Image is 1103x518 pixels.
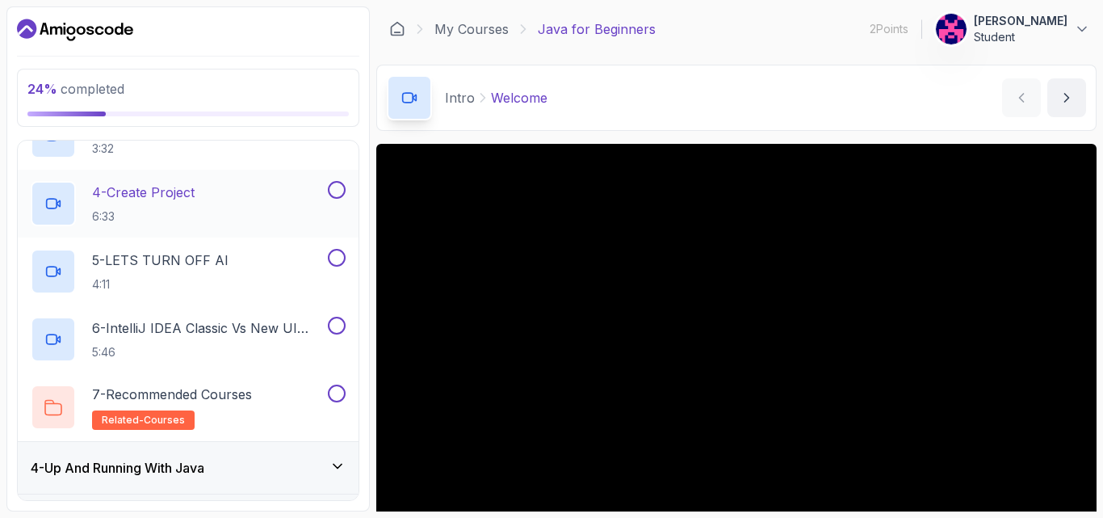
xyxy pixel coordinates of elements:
[434,19,509,39] a: My Courses
[31,385,346,430] button: 7-Recommended Coursesrelated-courses
[92,344,325,360] p: 5:46
[1002,78,1041,117] button: previous content
[31,317,346,362] button: 6-IntelliJ IDEA Classic Vs New UI (User Interface)5:46
[18,442,359,494] button: 4-Up And Running With Java
[936,14,967,44] img: user profile image
[92,385,252,404] p: 7 - Recommended Courses
[935,13,1090,45] button: user profile image[PERSON_NAME]Student
[445,88,475,107] p: Intro
[17,17,133,43] a: Dashboard
[27,81,57,97] span: 24 %
[974,13,1067,29] p: [PERSON_NAME]
[92,208,195,225] p: 6:33
[389,21,405,37] a: Dashboard
[92,318,325,338] p: 6 - IntelliJ IDEA Classic Vs New UI (User Interface)
[27,81,124,97] span: completed
[31,249,346,294] button: 5-LETS TURN OFF AI4:11
[31,181,346,226] button: 4-Create Project6:33
[538,19,656,39] p: Java for Beginners
[102,414,185,427] span: related-courses
[92,141,325,157] p: 3:32
[974,29,1067,45] p: Student
[31,458,204,478] h3: 4 - Up And Running With Java
[92,251,229,270] p: 5 - LETS TURN OFF AI
[92,183,195,202] p: 4 - Create Project
[92,276,229,293] p: 4:11
[491,88,547,107] p: Welcome
[1047,78,1086,117] button: next content
[870,21,908,37] p: 2 Points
